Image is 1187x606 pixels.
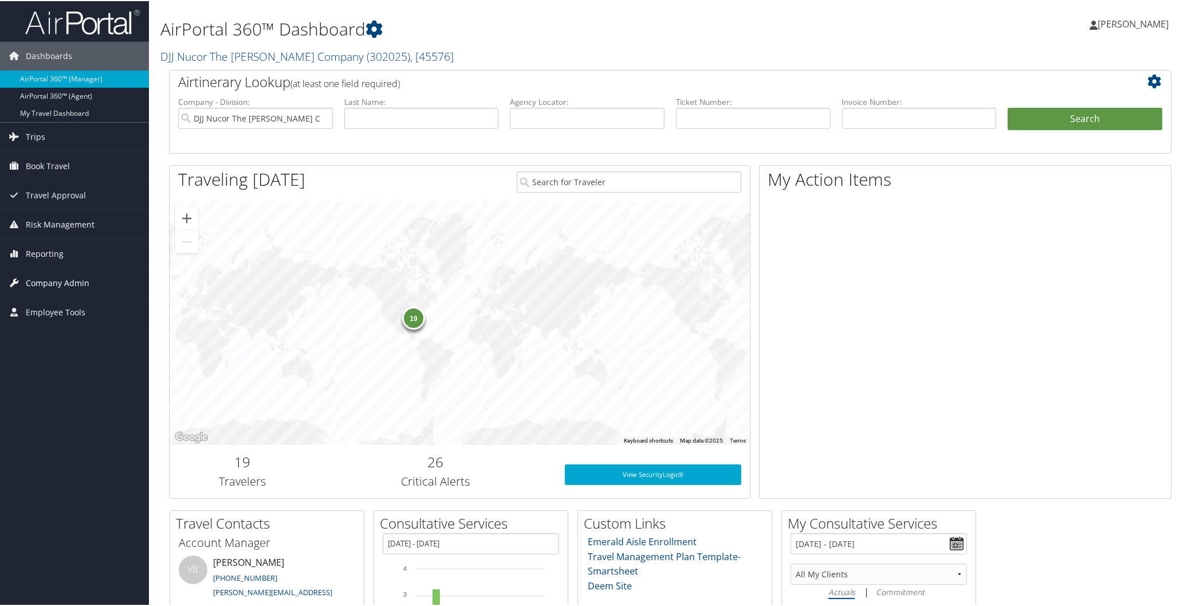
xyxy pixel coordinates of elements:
[178,472,306,488] h3: Travelers
[213,572,277,582] a: [PHONE_NUMBER]
[788,513,976,532] h2: My Consultative Services
[403,564,407,571] tspan: 4
[179,534,355,550] h3: Account Manager
[842,95,997,107] label: Invoice Number:
[410,48,454,63] span: , [ 45576 ]
[178,71,1079,91] h2: Airtinerary Lookup
[26,209,95,238] span: Risk Management
[760,166,1171,190] h1: My Action Items
[172,429,210,444] img: Google
[178,166,305,190] h1: Traveling [DATE]
[178,451,306,471] h2: 19
[681,436,724,443] span: Map data ©2025
[624,436,674,444] button: Keyboard shortcuts
[403,590,407,597] tspan: 3
[876,585,925,596] i: Commitment
[179,554,207,583] div: VB
[26,122,45,150] span: Trips
[380,513,568,532] h2: Consultative Services
[676,95,831,107] label: Ticket Number:
[367,48,410,63] span: ( 302025 )
[26,297,85,326] span: Employee Tools
[26,239,64,267] span: Reporting
[344,95,499,107] label: Last Name:
[175,206,198,229] button: Zoom in
[25,7,140,34] img: airportal-logo.png
[160,48,454,63] a: DJJ Nucor The [PERSON_NAME] Company
[290,76,400,89] span: (at least one field required)
[26,268,89,296] span: Company Admin
[26,41,72,69] span: Dashboards
[510,95,665,107] label: Agency Locator:
[1008,107,1162,130] button: Search
[565,463,741,484] a: View SecurityLogic®
[1098,17,1169,29] span: [PERSON_NAME]
[176,513,364,532] h2: Travel Contacts
[517,170,741,191] input: Search for Traveler
[26,151,70,179] span: Book Travel
[588,534,697,547] a: Emerald Aisle Enrollment
[402,306,425,329] div: 19
[730,436,746,443] a: Terms (opens in new tab)
[1090,6,1180,40] a: [PERSON_NAME]
[584,513,772,532] h2: Custom Links
[172,429,210,444] a: Open this area in Google Maps (opens a new window)
[791,584,967,598] div: |
[828,585,855,596] i: Actuals
[178,95,333,107] label: Company - Division:
[26,180,86,209] span: Travel Approval
[323,472,548,488] h3: Critical Alerts
[175,229,198,252] button: Zoom out
[323,451,548,471] h2: 26
[588,549,741,577] a: Travel Management Plan Template- Smartsheet
[160,16,840,40] h1: AirPortal 360™ Dashboard
[588,578,632,591] a: Deem Site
